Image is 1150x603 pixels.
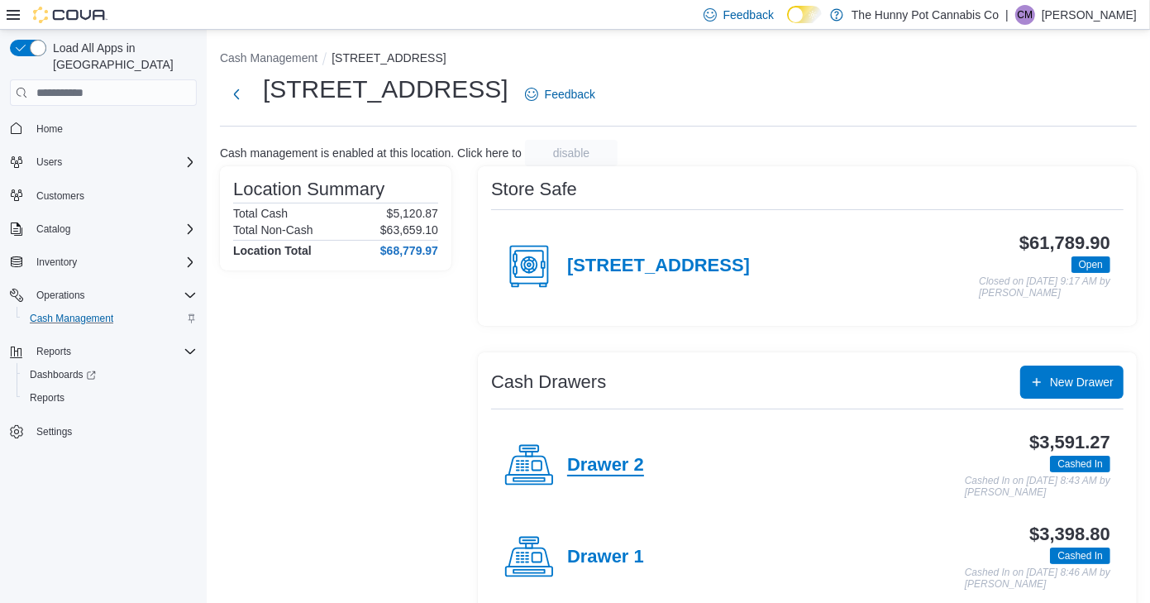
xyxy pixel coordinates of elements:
span: Open [1071,256,1110,273]
h3: Location Summary [233,179,384,199]
h3: $3,591.27 [1029,433,1110,452]
a: Reports [23,388,71,408]
h3: $61,789.90 [1019,233,1110,253]
h3: $3,398.80 [1029,524,1110,544]
span: Reports [36,345,71,358]
button: [STREET_ADDRESS] [332,51,446,65]
h6: Total Non-Cash [233,223,313,237]
span: Customers [30,185,197,206]
span: Users [36,156,62,169]
span: Operations [36,289,85,302]
span: Settings [30,421,197,442]
h4: Drawer 1 [567,547,644,568]
span: Reports [30,342,197,361]
span: New Drawer [1050,374,1114,390]
p: Cash management is enabled at this location. Click here to [220,146,522,160]
span: Users [30,152,197,172]
span: Dashboards [30,368,96,381]
img: Cova [33,7,107,23]
button: disable [525,140,618,166]
button: Operations [30,285,92,305]
button: Inventory [3,251,203,274]
span: Cash Management [23,309,197,328]
span: Home [36,122,63,136]
button: Reports [17,386,203,409]
span: Catalog [30,219,197,239]
span: Dashboards [23,365,197,385]
span: Catalog [36,223,70,236]
span: Feedback [545,86,595,103]
button: Inventory [30,252,84,272]
button: Cash Management [17,307,203,330]
span: Customers [36,189,84,203]
p: Closed on [DATE] 9:17 AM by [PERSON_NAME] [979,276,1110,299]
button: Customers [3,184,203,208]
button: Catalog [3,218,203,241]
span: Inventory [30,252,197,272]
span: Dark Mode [787,23,788,24]
span: CM [1018,5,1033,25]
span: Cashed In [1057,457,1103,471]
span: Home [30,117,197,138]
a: Customers [30,186,91,206]
button: Operations [3,284,203,307]
span: Load All Apps in [GEOGRAPHIC_DATA] [46,40,197,73]
button: Users [3,151,203,174]
p: [PERSON_NAME] [1042,5,1137,25]
h3: Cash Drawers [491,372,606,392]
a: Cash Management [23,309,120,328]
h6: Total Cash [233,207,288,220]
button: Catalog [30,219,77,239]
p: The Hunny Pot Cannabis Co [852,5,999,25]
h4: [STREET_ADDRESS] [567,256,750,277]
span: disable [553,145,589,161]
span: Open [1079,257,1103,272]
h4: Drawer 2 [567,455,644,476]
nav: An example of EuiBreadcrumbs [220,50,1137,69]
span: Cashed In [1057,548,1103,563]
button: Cash Management [220,51,317,65]
span: Cashed In [1050,456,1110,472]
button: Settings [3,419,203,443]
p: Cashed In on [DATE] 8:43 AM by [PERSON_NAME] [965,476,1110,498]
span: Settings [36,425,72,438]
span: Reports [23,388,197,408]
a: Dashboards [17,363,203,386]
p: Cashed In on [DATE] 8:46 AM by [PERSON_NAME] [965,567,1110,590]
span: Feedback [723,7,774,23]
h4: Location Total [233,244,312,257]
span: Inventory [36,256,77,269]
p: $63,659.10 [380,223,438,237]
span: Cashed In [1050,548,1110,564]
button: Users [30,152,69,172]
nav: Complex example [10,109,197,486]
button: Home [3,116,203,140]
button: Reports [30,342,78,361]
a: Feedback [518,78,602,111]
button: Next [220,78,253,111]
a: Settings [30,422,79,442]
span: Operations [30,285,197,305]
button: Reports [3,340,203,363]
span: Cash Management [30,312,113,325]
a: Dashboards [23,365,103,385]
span: Reports [30,391,64,404]
p: $5,120.87 [387,207,438,220]
a: Home [30,119,69,139]
p: | [1005,5,1009,25]
h3: Store Safe [491,179,577,199]
h1: [STREET_ADDRESS] [263,73,508,106]
h4: $68,779.97 [380,244,438,257]
div: Corrin Marier [1015,5,1035,25]
button: New Drawer [1020,366,1124,399]
input: Dark Mode [787,6,822,23]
